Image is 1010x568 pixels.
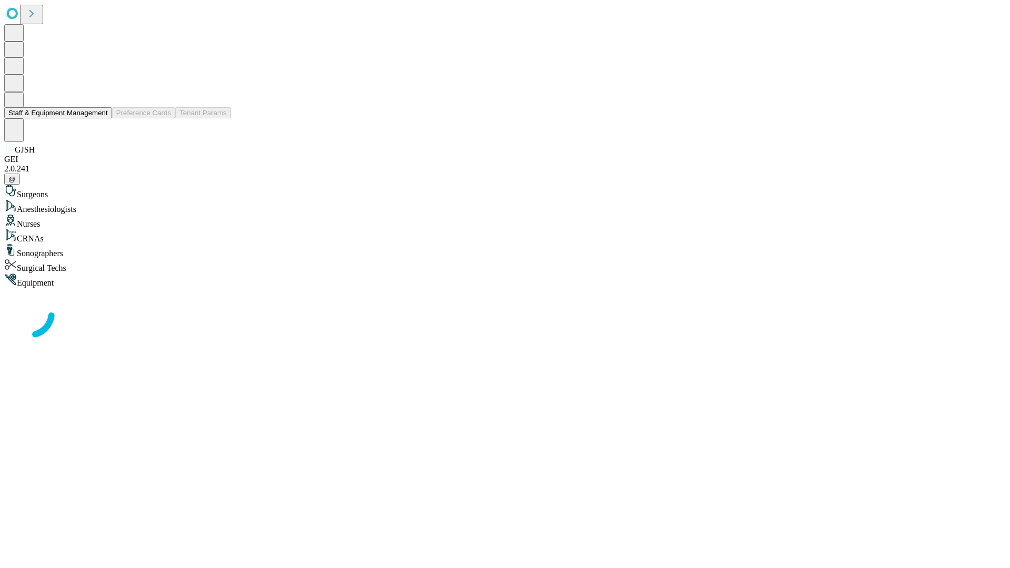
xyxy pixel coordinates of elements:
[4,185,1006,199] div: Surgeons
[4,107,112,118] button: Staff & Equipment Management
[4,258,1006,273] div: Surgical Techs
[4,244,1006,258] div: Sonographers
[4,155,1006,164] div: GEI
[112,107,175,118] button: Preference Cards
[4,214,1006,229] div: Nurses
[175,107,231,118] button: Tenant Params
[4,229,1006,244] div: CRNAs
[4,174,20,185] button: @
[15,145,35,154] span: GJSH
[4,164,1006,174] div: 2.0.241
[4,273,1006,288] div: Equipment
[8,175,16,183] span: @
[4,199,1006,214] div: Anesthesiologists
